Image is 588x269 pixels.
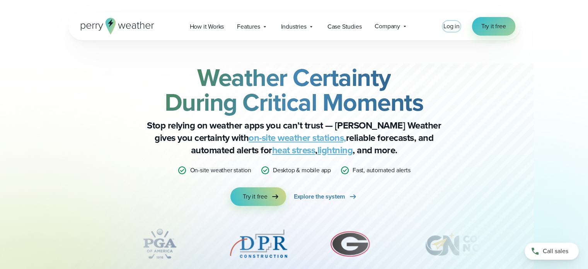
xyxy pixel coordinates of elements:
[327,224,374,263] div: 6 of 12
[525,243,579,260] a: Call sales
[249,131,346,145] a: on-site weather stations,
[281,22,307,31] span: Industries
[481,22,506,31] span: Try it free
[294,187,358,206] a: Explore the system
[317,143,353,157] a: lightning
[129,224,191,263] img: PGA.svg
[273,166,331,175] p: Desktop & mobile app
[190,22,224,31] span: How it Works
[230,187,286,206] a: Try it free
[327,22,362,31] span: Case Studies
[353,166,411,175] p: Fast, automated alerts
[228,224,290,263] img: DPR-Construction.svg
[472,17,515,36] a: Try it free
[228,224,290,263] div: 5 of 12
[411,224,521,263] div: 7 of 12
[129,224,191,263] div: 4 of 12
[327,224,374,263] img: University-of-Georgia.svg
[140,119,449,156] p: Stop relying on weather apps you can’t trust — [PERSON_NAME] Weather gives you certainty with rel...
[190,166,251,175] p: On-site weather station
[183,19,231,34] a: How it Works
[272,143,315,157] a: heat stress
[165,59,424,120] strong: Weather Certainty During Critical Moments
[411,224,521,263] img: Corona-Norco-Unified-School-District.svg
[237,22,260,31] span: Features
[243,192,268,201] span: Try it free
[543,247,568,256] span: Call sales
[107,224,481,267] div: slideshow
[443,22,460,31] a: Log in
[375,22,400,31] span: Company
[321,19,368,34] a: Case Studies
[294,192,345,201] span: Explore the system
